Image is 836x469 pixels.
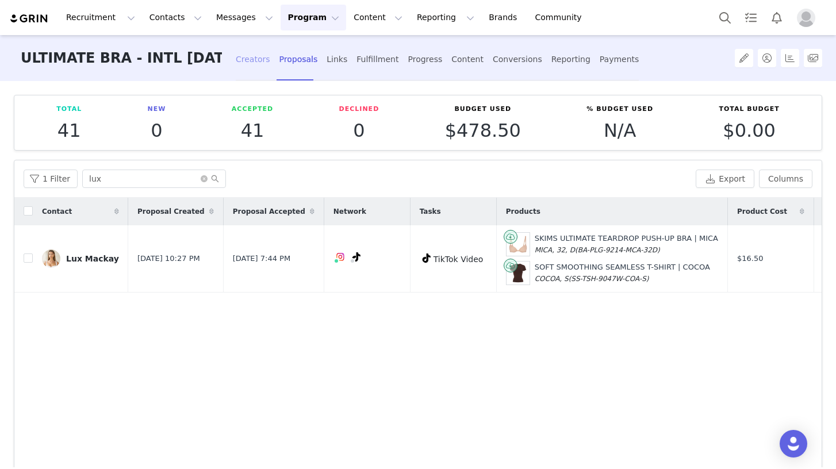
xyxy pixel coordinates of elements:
p: 41 [232,120,273,141]
div: Fulfillment [356,44,398,75]
button: Export [696,170,754,188]
h3: ULTIMATE BRA - INTL [DATE] [21,35,222,82]
span: Products [506,206,540,217]
a: Tasks [738,5,764,30]
button: Columns [759,170,812,188]
span: COCOA, S [535,275,569,283]
div: Progress [408,44,442,75]
p: 41 [56,120,82,141]
p: 0 [148,120,166,141]
img: b00d90e3-ec5f-457e-a7c4-06935f2d66be.jpg [42,249,60,268]
div: SOFT SMOOTHING SEAMLESS T-SHIRT | COCOA [535,262,710,284]
button: Content [347,5,409,30]
i: icon: close-circle [201,175,208,182]
p: % Budget Used [586,105,653,114]
button: Profile [790,9,827,27]
button: Notifications [764,5,789,30]
div: Payments [600,44,639,75]
span: MICA, 32, D [535,246,575,254]
span: Proposal Accepted [233,206,305,217]
span: $478.50 [445,120,521,141]
p: 0 [339,120,379,141]
span: Tasks [420,206,441,217]
img: instagram.svg [336,252,345,262]
p: N/A [586,120,653,141]
span: (BA-PLG-9214-MCA-32D) [575,246,660,254]
p: Accepted [232,105,273,114]
div: Proposals [279,44,318,75]
div: Creators [236,44,270,75]
div: Conversions [493,44,542,75]
button: Reporting [410,5,481,30]
div: Reporting [551,44,590,75]
span: TikTok Video [434,255,484,264]
img: grin logo [9,13,49,24]
button: Messages [209,5,280,30]
div: Content [451,44,484,75]
p: Total [56,105,82,114]
span: (SS-TSH-9047W-COA-S) [569,275,649,283]
a: Lux Mackay [42,249,119,268]
img: SKIMS-LOUNGEWEAR-AP-TSH-0184-COA.jpg [507,262,530,285]
i: icon: search [211,175,219,183]
input: Search... [82,170,226,188]
span: [DATE] 7:44 PM [233,253,290,264]
a: Community [528,5,594,30]
button: Search [712,5,738,30]
span: Network [333,206,366,217]
p: Budget Used [445,105,521,114]
p: New [148,105,166,114]
span: $0.00 [723,120,776,141]
span: Contact [42,206,72,217]
div: SKIMS ULTIMATE TEARDROP PUSH-UP BRA | MICA [535,233,718,255]
span: [DATE] 10:27 PM [137,253,200,264]
p: Total Budget [719,105,779,114]
button: Contacts [143,5,209,30]
img: placeholder-profile.jpg [797,9,815,27]
button: Program [281,5,346,30]
span: Product Cost [737,206,787,217]
img: SKIMS-BRA-BR-UWR-1881-MCA_fa1b7cc4-10a9-4a48-8847-b4656a32c55c.jpg [507,233,530,256]
div: Links [327,44,347,75]
div: Lux Mackay [66,254,119,263]
button: Recruitment [59,5,142,30]
a: Brands [482,5,527,30]
p: Declined [339,105,379,114]
div: Open Intercom Messenger [780,430,807,458]
button: 1 Filter [24,170,78,188]
span: Proposal Created [137,206,205,217]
